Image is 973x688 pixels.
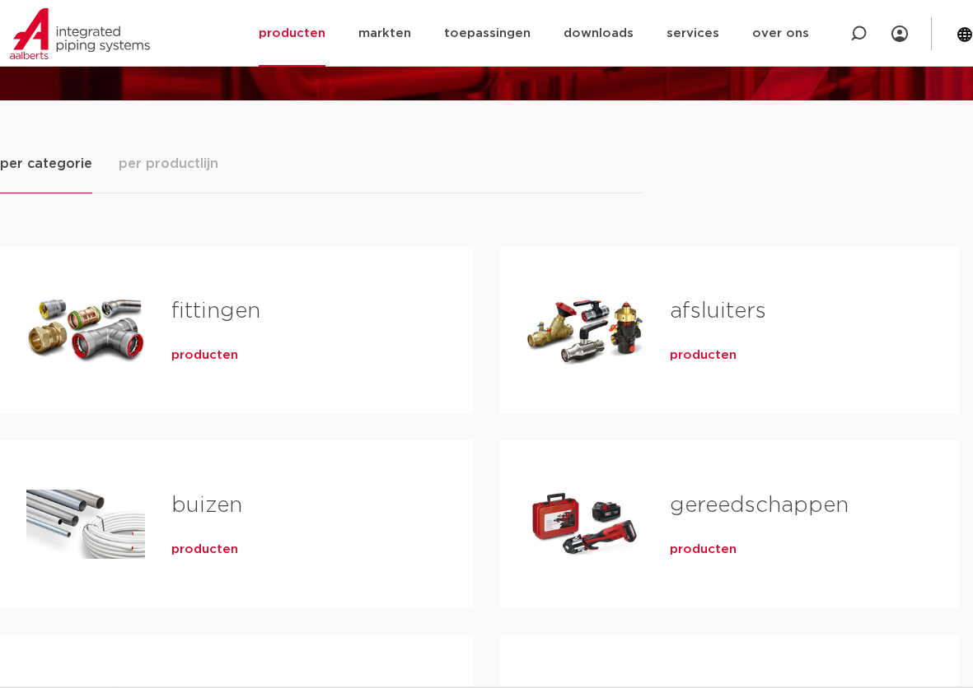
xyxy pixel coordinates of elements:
a: buizen [171,495,242,516]
a: producten [171,542,238,558]
a: producten [670,542,737,558]
a: producten [171,347,238,364]
span: per productlijn [119,154,218,174]
a: producten [670,347,737,364]
a: gereedschappen [670,495,849,516]
a: fittingen [171,300,260,322]
a: afsluiters [670,300,766,322]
